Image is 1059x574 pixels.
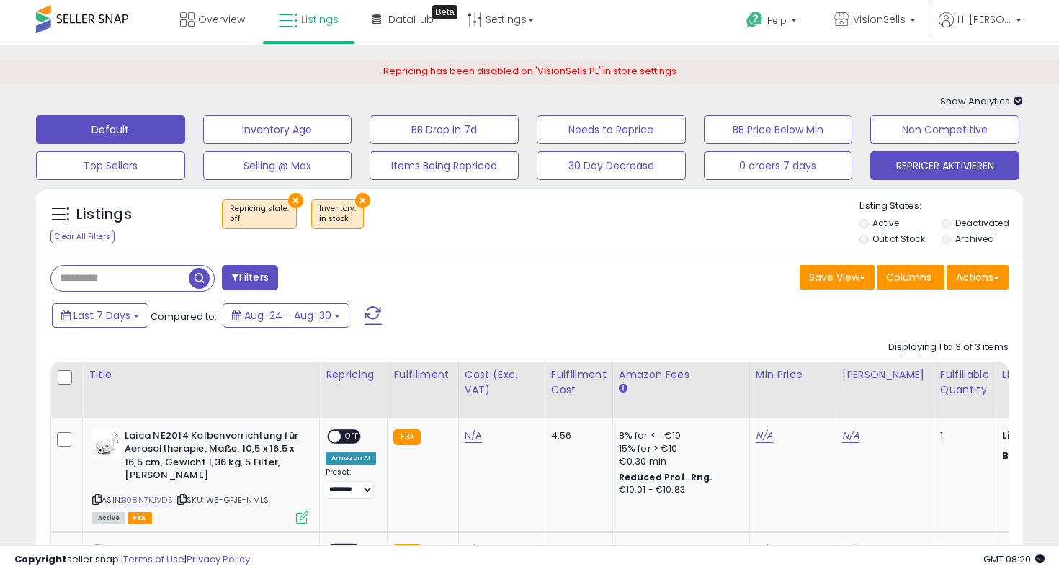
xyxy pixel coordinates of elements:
span: Last 7 Days [73,308,130,323]
div: Displaying 1 to 3 of 3 items [888,341,1009,354]
button: BB Price Below Min [704,115,853,144]
span: Hi [PERSON_NAME] [957,12,1011,27]
div: Tooltip anchor [432,5,457,19]
b: Laica NE2014 Kolbenvorrichtung für Aerosoltherapie, Maße: 10,5 x 16,5 x 16,5 cm, Gewicht 1,36 kg,... [125,429,300,486]
small: FBA [393,429,420,445]
a: B08N7KJVDS [122,494,173,506]
div: 1 [940,429,985,442]
div: Clear All Filters [50,230,115,243]
span: VisionSells [853,12,906,27]
span: Repricing state : [230,203,289,225]
div: Fulfillment Cost [551,367,607,398]
label: Archived [955,233,994,245]
div: Title [89,367,313,382]
label: Out of Stock [872,233,925,245]
h5: Listings [76,205,132,225]
p: Listing States: [859,199,1024,213]
span: Overview [198,12,245,27]
label: Deactivated [955,217,1009,229]
button: Actions [947,265,1009,290]
span: DataHub [388,12,434,27]
a: N/A [842,429,859,443]
button: Aug-24 - Aug-30 [223,303,349,328]
span: Show Analytics [940,94,1023,108]
span: Help [767,14,787,27]
div: Min Price [756,367,830,382]
span: Compared to: [151,310,217,323]
label: Active [872,217,899,229]
button: Last 7 Days [52,303,148,328]
div: 8% for <= €10 [619,429,738,442]
div: €10.01 - €10.83 [619,484,738,496]
div: Cost (Exc. VAT) [465,367,539,398]
div: seller snap | | [14,553,250,567]
img: 41W7gHYjPmL._SL40_.jpg [92,429,121,458]
div: Amazon AI [326,452,376,465]
div: €0.30 min [619,455,738,468]
div: Preset: [326,467,376,500]
span: OFF [341,430,364,442]
button: Filters [222,265,278,290]
button: REPRICER AKTIVIEREN [870,151,1019,180]
span: All listings currently available for purchase on Amazon [92,512,125,524]
button: BB Drop in 7d [370,115,519,144]
div: off [230,214,289,224]
button: Needs to Reprice [537,115,686,144]
div: 4.56 [551,429,602,442]
div: Repricing [326,367,381,382]
button: Save View [800,265,875,290]
div: [PERSON_NAME] [842,367,928,382]
span: Listings [301,12,339,27]
div: 15% for > €10 [619,442,738,455]
button: Items Being Repriced [370,151,519,180]
span: Aug-24 - Aug-30 [244,308,331,323]
button: × [288,193,303,208]
a: N/A [465,429,482,443]
span: FBA [128,512,152,524]
button: Inventory Age [203,115,352,144]
span: 2025-09-8 08:20 GMT [983,552,1045,566]
a: Terms of Use [123,552,184,566]
div: Fulfillable Quantity [940,367,990,398]
button: Top Sellers [36,151,185,180]
span: Repricing has been disabled on 'VisionSells PL' in store settings [383,64,676,78]
i: Get Help [746,11,764,29]
div: ASIN: [92,429,308,523]
span: | SKU: W5-GFJE-NMLS [175,494,269,506]
div: in stock [319,214,356,224]
button: Default [36,115,185,144]
small: Amazon Fees. [619,382,627,395]
button: 30 Day Decrease [537,151,686,180]
div: Fulfillment [393,367,452,382]
button: × [355,193,370,208]
span: Columns [886,270,931,284]
button: 0 orders 7 days [704,151,853,180]
button: Selling @ Max [203,151,352,180]
div: Amazon Fees [619,367,743,382]
button: Non Competitive [870,115,1019,144]
b: Reduced Prof. Rng. [619,471,713,483]
a: Privacy Policy [187,552,250,566]
strong: Copyright [14,552,67,566]
span: Inventory : [319,203,356,225]
a: N/A [756,429,773,443]
a: Hi [PERSON_NAME] [939,12,1022,45]
button: Columns [877,265,944,290]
